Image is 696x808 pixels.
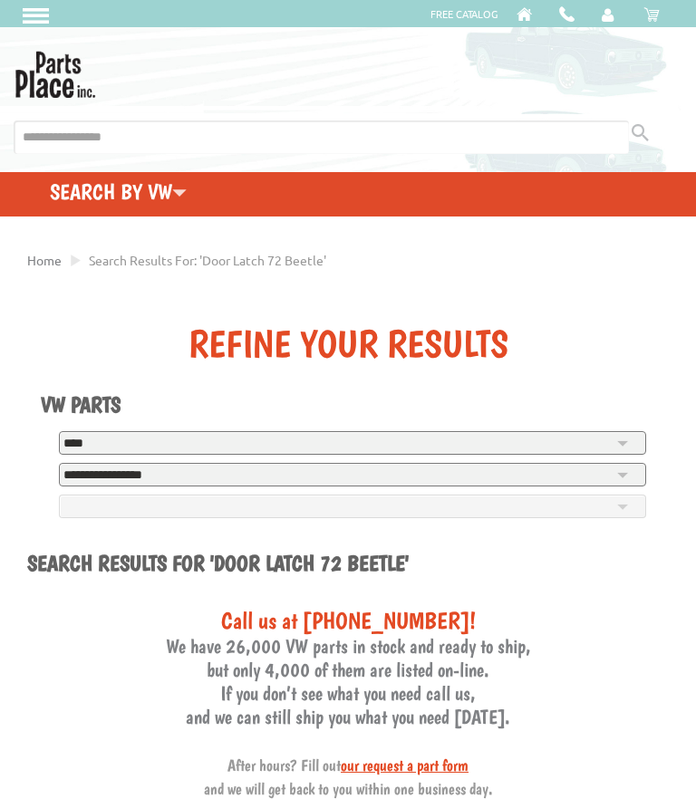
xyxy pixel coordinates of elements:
[89,252,326,268] span: Search results for: 'Door latch 72 beetle'
[41,391,655,418] h1: VW Parts
[204,755,493,798] span: After hours? Fill out and we will get back to you within one business day.
[221,606,476,634] span: Call us at [PHONE_NUMBER]!
[27,252,62,268] a: Home
[27,606,669,799] h3: We have 26,000 VW parts in stock and ready to ship, but only 4,000 of them are listed on-line. If...
[41,321,655,366] div: Refine Your Results
[27,550,669,579] h1: Search results for 'Door latch 72 beetle'
[341,755,469,774] a: our request a part form
[14,45,97,98] img: Parts Place Inc!
[4,178,232,205] h4: Search by VW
